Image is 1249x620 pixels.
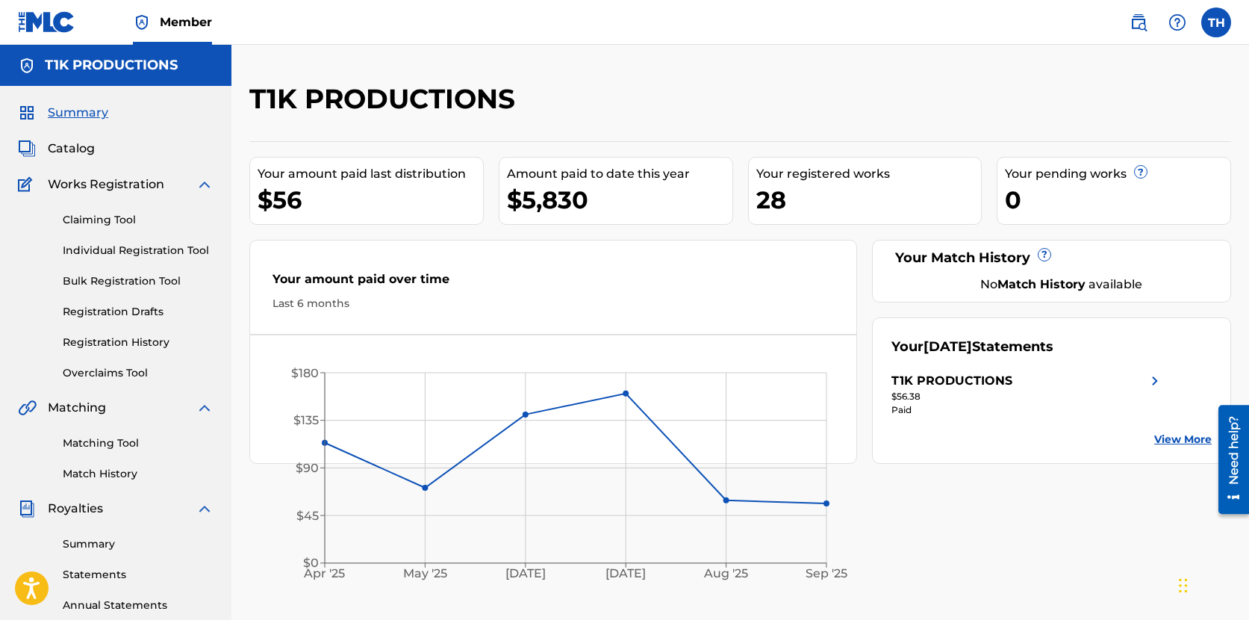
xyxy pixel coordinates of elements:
[1135,166,1147,178] span: ?
[1162,7,1192,37] div: Help
[63,304,214,320] a: Registration Drafts
[160,13,212,31] span: Member
[258,183,483,217] div: $56
[296,461,319,475] tspan: $90
[18,140,95,158] a: CatalogCatalog
[1174,548,1249,620] iframe: Chat Widget
[703,566,748,580] tspan: Aug '25
[891,403,1163,417] div: Paid
[1038,249,1050,261] span: ?
[258,165,483,183] div: Your amount paid last distribution
[891,248,1212,268] div: Your Match History
[1201,7,1231,37] div: User Menu
[296,509,319,523] tspan: $45
[63,435,214,451] a: Matching Tool
[63,567,214,583] a: Statements
[997,277,1086,291] strong: Match History
[1179,563,1188,608] div: Drag
[18,176,37,193] img: Works Registration
[891,372,1012,390] div: T1K PRODUCTIONS
[18,140,36,158] img: Catalog
[63,365,214,381] a: Overclaims Tool
[505,566,546,580] tspan: [DATE]
[63,212,214,228] a: Claiming Tool
[923,338,972,355] span: [DATE]
[293,413,319,427] tspan: $135
[63,243,214,258] a: Individual Registration Tool
[133,13,151,31] img: Top Rightsholder
[1124,7,1153,37] a: Public Search
[63,273,214,289] a: Bulk Registration Tool
[891,337,1053,357] div: Your Statements
[48,140,95,158] span: Catalog
[891,372,1163,417] a: T1K PRODUCTIONSright chevron icon$56.38Paid
[806,566,847,580] tspan: Sep '25
[63,598,214,613] a: Annual Statements
[304,566,346,580] tspan: Apr '25
[63,536,214,552] a: Summary
[196,176,214,193] img: expand
[1130,13,1147,31] img: search
[1154,432,1212,447] a: View More
[48,399,106,417] span: Matching
[18,500,36,518] img: Royalties
[63,335,214,350] a: Registration History
[1146,372,1164,390] img: right chevron icon
[756,165,982,183] div: Your registered works
[1005,165,1230,183] div: Your pending works
[272,270,834,296] div: Your amount paid over time
[605,566,646,580] tspan: [DATE]
[1207,400,1249,520] iframe: Resource Center
[48,104,108,122] span: Summary
[507,165,732,183] div: Amount paid to date this year
[18,11,75,33] img: MLC Logo
[403,566,447,580] tspan: May '25
[196,500,214,518] img: expand
[18,104,108,122] a: SummarySummary
[756,183,982,217] div: 28
[507,183,732,217] div: $5,830
[910,276,1212,294] div: No available
[891,390,1163,403] div: $56.38
[63,466,214,482] a: Match History
[1005,183,1230,217] div: 0
[272,296,834,311] div: Last 6 months
[48,176,164,193] span: Works Registration
[18,104,36,122] img: Summary
[18,57,36,75] img: Accounts
[249,82,523,116] h2: T1K PRODUCTIONS
[1168,13,1186,31] img: help
[196,399,214,417] img: expand
[291,366,319,380] tspan: $180
[18,399,37,417] img: Matching
[48,500,103,518] span: Royalties
[45,57,178,74] h5: T1K PRODUCTIONS
[303,556,319,570] tspan: $0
